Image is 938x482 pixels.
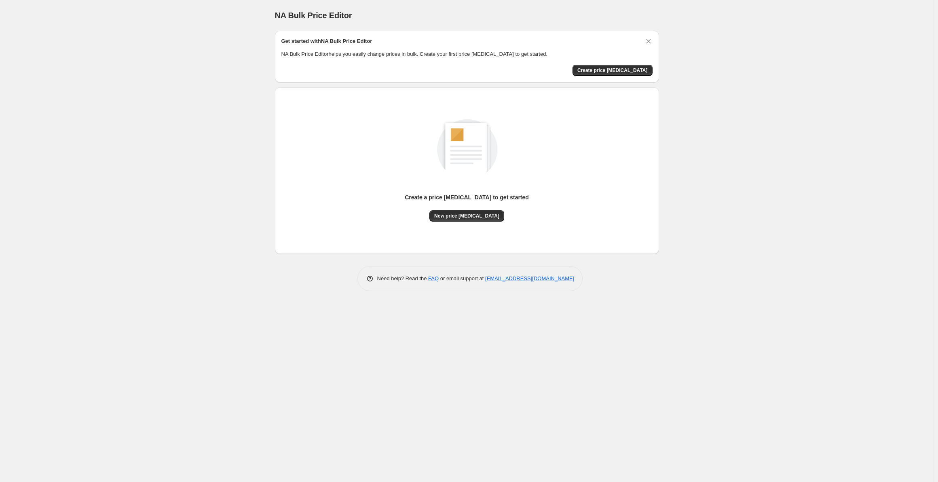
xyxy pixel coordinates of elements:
[429,210,504,222] button: New price [MEDICAL_DATA]
[485,275,574,281] a: [EMAIL_ADDRESS][DOMAIN_NAME]
[644,37,653,45] button: Dismiss card
[405,193,529,201] p: Create a price [MEDICAL_DATA] to get started
[434,213,499,219] span: New price [MEDICAL_DATA]
[275,11,352,20] span: NA Bulk Price Editor
[281,37,372,45] h2: Get started with NA Bulk Price Editor
[428,275,439,281] a: FAQ
[577,67,648,74] span: Create price [MEDICAL_DATA]
[377,275,429,281] span: Need help? Read the
[281,50,653,58] p: NA Bulk Price Editor helps you easily change prices in bulk. Create your first price [MEDICAL_DAT...
[573,65,653,76] button: Create price change job
[439,275,485,281] span: or email support at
